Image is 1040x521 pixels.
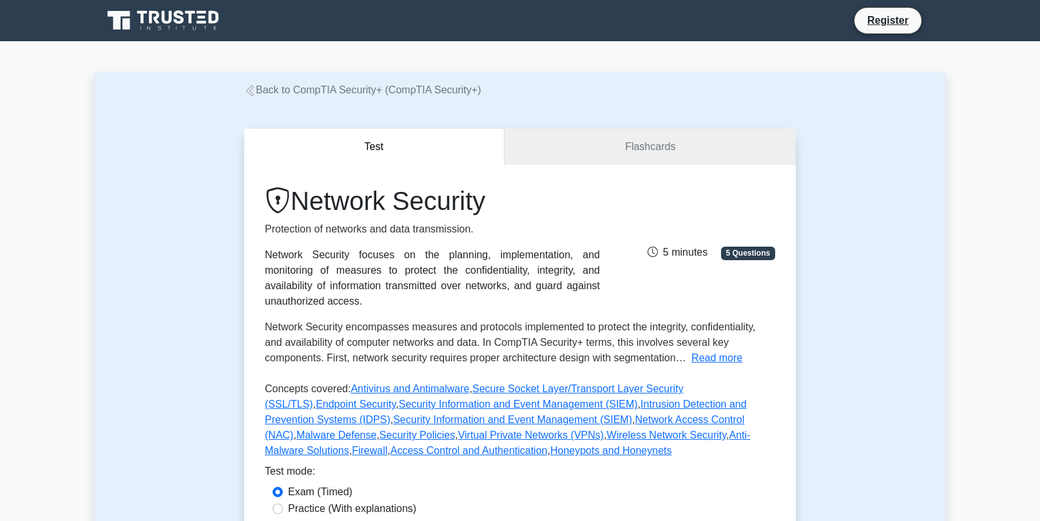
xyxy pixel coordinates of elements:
h1: Network Security [265,185,600,216]
a: Back to CompTIA Security+ (CompTIA Security+) [244,84,481,95]
span: Network Security encompasses measures and protocols implemented to protect the integrity, confide... [265,321,756,363]
a: Virtual Private Networks (VPNs) [458,430,604,440]
div: Test mode: [265,464,775,484]
button: Test [244,129,505,166]
p: Concepts covered: , , , , , , , , , , , , , , [265,381,775,464]
label: Practice (With explanations) [288,501,416,516]
a: Security Information and Event Management (SIEM) [393,414,632,425]
a: Firewall [352,445,387,456]
a: Security Policies [380,430,455,440]
label: Exam (Timed) [288,484,352,500]
a: Honeypots and Honeynets [550,445,672,456]
a: Endpoint Security [316,399,396,410]
a: Flashcards [505,129,796,166]
a: Secure Socket Layer/Transport Layer Security (SSL/TLS) [265,383,684,410]
a: Register [860,12,916,28]
a: Malware Defense [296,430,377,440]
span: 5 Questions [721,247,775,260]
span: 5 minutes [648,247,708,258]
a: Wireless Network Security [607,430,727,440]
p: Protection of networks and data transmission. [265,222,600,237]
button: Read more [691,350,742,366]
a: Antivirus and Antimalware [351,383,469,394]
div: Network Security focuses on the planning, implementation, and monitoring of measures to protect t... [265,247,600,309]
a: Access Control and Authentication [390,445,548,456]
a: Security Information and Event Management (SIEM) [399,399,638,410]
